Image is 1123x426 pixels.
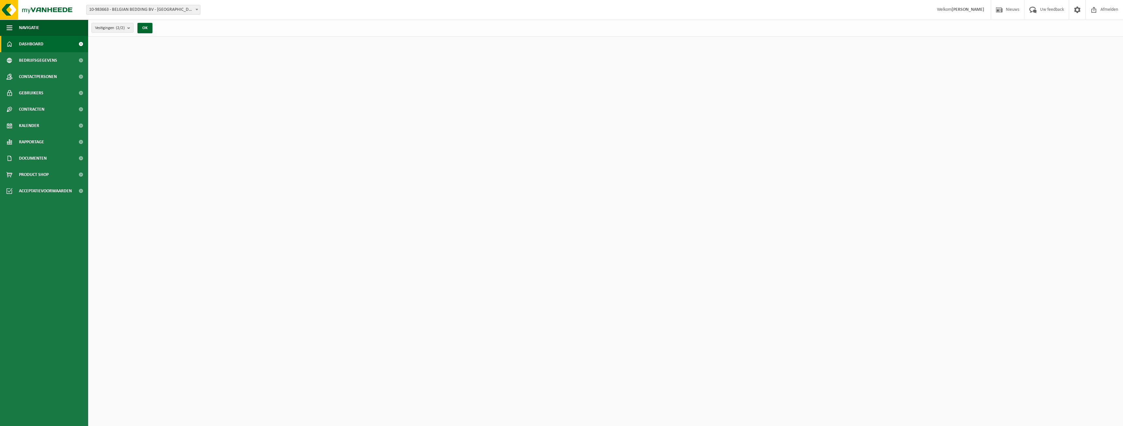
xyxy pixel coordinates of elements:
[19,52,57,69] span: Bedrijfsgegevens
[19,101,44,118] span: Contracten
[95,23,125,33] span: Vestigingen
[19,85,43,101] span: Gebruikers
[19,20,39,36] span: Navigatie
[19,150,47,166] span: Documenten
[116,26,125,30] count: (2/2)
[19,69,57,85] span: Contactpersonen
[87,5,200,14] span: 10-983663 - BELGIAN BEDDING BV - GERAARDSBERGEN
[137,23,152,33] button: OK
[19,134,44,150] span: Rapportage
[19,183,72,199] span: Acceptatievoorwaarden
[19,166,49,183] span: Product Shop
[19,118,39,134] span: Kalender
[86,5,200,15] span: 10-983663 - BELGIAN BEDDING BV - GERAARDSBERGEN
[952,7,984,12] strong: [PERSON_NAME]
[19,36,43,52] span: Dashboard
[91,23,134,33] button: Vestigingen(2/2)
